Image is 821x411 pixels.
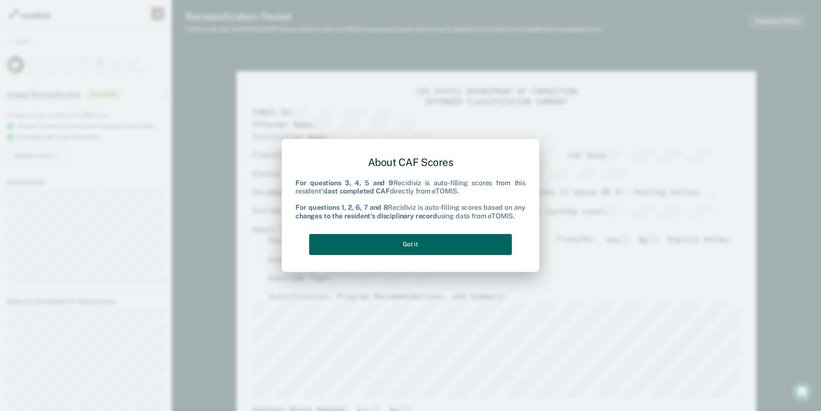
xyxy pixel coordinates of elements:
[309,234,512,255] button: Got it
[295,179,393,187] b: For questions 3, 4, 5 and 9
[325,187,389,195] b: last completed CAF
[295,212,437,220] b: changes to the resident's disciplinary record
[295,149,526,175] div: About CAF Scores
[295,204,388,212] b: For questions 1, 2, 6, 7 and 8
[295,179,526,220] div: Recidiviz is auto-filling scores from this resident's directly from eTOMIS. Recidiviz is auto-fil...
